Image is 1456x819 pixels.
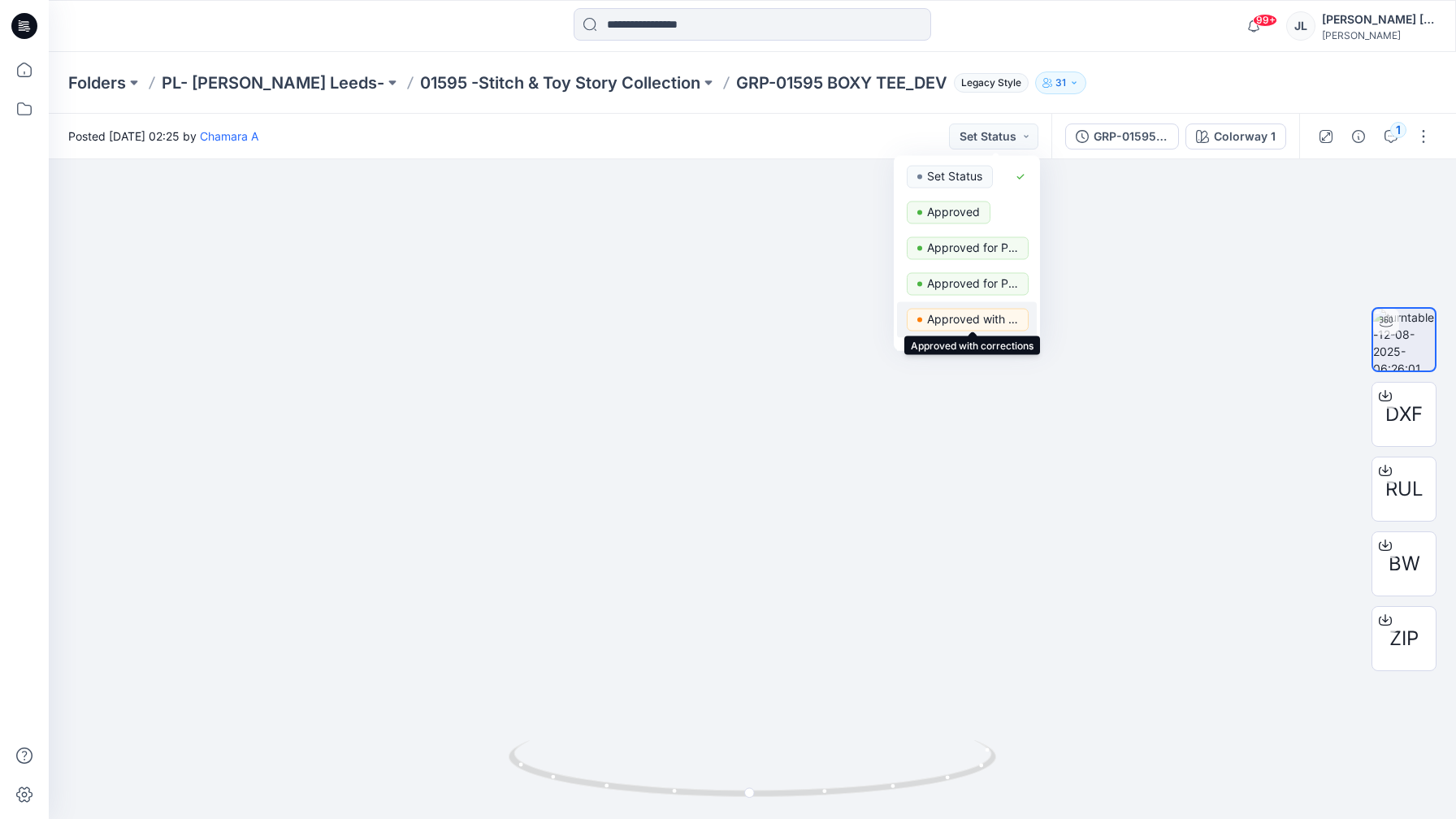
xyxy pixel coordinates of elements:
div: 1 [1390,122,1406,138]
a: Chamara A [200,129,258,143]
div: [PERSON_NAME] [1322,29,1436,41]
button: Legacy Style [947,71,1029,94]
button: 31 [1035,71,1086,94]
a: 01595 -Stitch & Toy Story Collection [420,71,700,94]
span: BW [1389,549,1420,578]
a: Folders [68,71,126,94]
span: 99+ [1253,14,1277,27]
p: GRP-01595 BOXY TEE_DEV [736,71,947,94]
img: turntable-12-08-2025-06:26:01 [1373,309,1435,370]
p: 31 [1055,74,1066,92]
span: Legacy Style [954,73,1029,93]
button: Details [1345,123,1371,149]
span: RUL [1385,474,1423,504]
p: Approved with corrections [927,309,1018,330]
button: 1 [1378,123,1404,149]
p: Approved [927,201,980,223]
button: Colorway 1 [1185,123,1286,149]
p: Approved for Presentation [927,273,1018,294]
button: GRP-01595 BOXY TEE_DEV [1065,123,1179,149]
p: Approved for Production [927,237,1018,258]
span: DXF [1385,400,1423,429]
span: Posted [DATE] 02:25 by [68,128,258,145]
div: [PERSON_NAME] [PERSON_NAME] [1322,10,1436,29]
a: PL- [PERSON_NAME] Leeds- [162,71,384,94]
p: Rejected [927,344,974,366]
p: Set Status [927,166,982,187]
div: Colorway 1 [1214,128,1276,145]
span: ZIP [1389,624,1419,653]
div: GRP-01595 BOXY TEE_DEV [1094,128,1168,145]
div: JL [1286,11,1315,41]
